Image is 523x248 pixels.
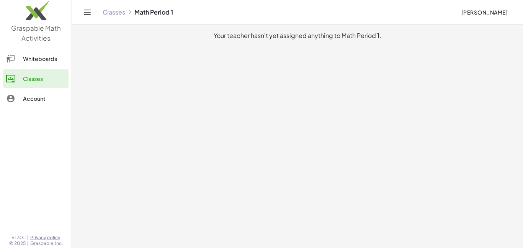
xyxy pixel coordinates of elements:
span: | [27,235,29,241]
a: Whiteboards [3,49,69,68]
span: [PERSON_NAME] [461,9,508,16]
a: Classes [103,8,125,16]
button: Toggle navigation [81,6,93,18]
span: v1.30.1 [12,235,26,241]
div: Your teacher hasn't yet assigned anything to Math Period 1. [78,31,517,40]
div: Whiteboards [23,54,65,63]
button: [PERSON_NAME] [455,5,514,19]
span: | [27,240,29,246]
span: Graspable Math Activities [11,24,61,42]
div: Classes [23,74,65,83]
a: Account [3,89,69,108]
a: Classes [3,69,69,88]
span: Graspable, Inc. [30,240,63,246]
a: Privacy policy [30,235,63,241]
span: © 2025 [9,240,26,246]
div: Account [23,94,65,103]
